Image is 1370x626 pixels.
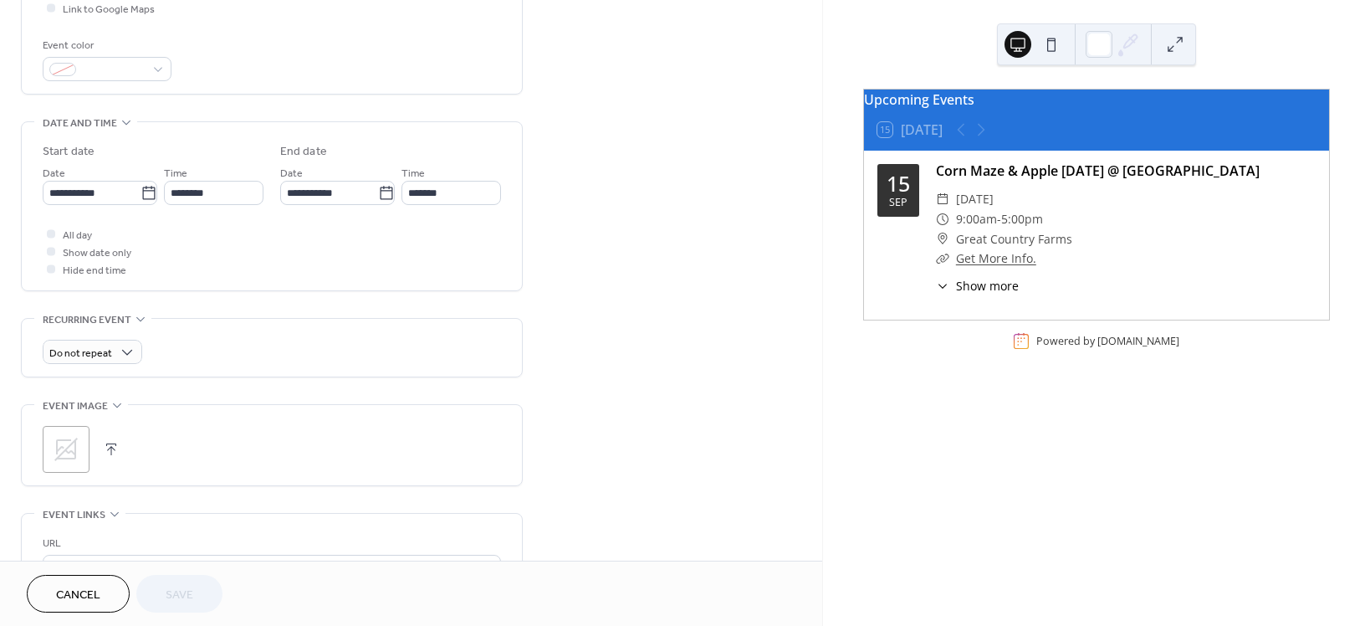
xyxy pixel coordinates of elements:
[280,165,303,182] span: Date
[43,143,95,161] div: Start date
[43,37,168,54] div: Event color
[936,277,949,295] div: ​
[956,277,1019,295] span: Show more
[864,90,1329,110] div: Upcoming Events
[63,227,92,244] span: All day
[956,250,1036,266] a: Get More Info.
[936,229,949,249] div: ​
[43,165,65,182] span: Date
[936,162,1260,180] a: Corn Maze & Apple [DATE] @ [GEOGRAPHIC_DATA]
[936,209,949,229] div: ​
[43,535,498,552] div: URL
[43,426,89,473] div: ;
[63,262,126,280] span: Hide end time
[1036,334,1179,348] div: Powered by
[63,244,131,262] span: Show date only
[43,115,117,132] span: Date and time
[1001,209,1043,229] span: 5:00pm
[43,398,108,415] span: Event image
[49,344,112,363] span: Do not repeat
[401,165,425,182] span: Time
[27,575,130,613] button: Cancel
[956,209,997,229] span: 9:00am
[164,165,187,182] span: Time
[56,587,100,604] span: Cancel
[887,173,910,194] div: 15
[43,311,131,329] span: Recurring event
[43,506,105,524] span: Event links
[63,1,155,18] span: Link to Google Maps
[889,198,907,208] div: Sep
[936,189,949,209] div: ​
[997,209,1001,229] span: -
[1097,334,1179,348] a: [DOMAIN_NAME]
[956,189,994,209] span: [DATE]
[280,143,327,161] div: End date
[956,229,1072,249] span: Great Country Farms
[936,277,1019,295] button: ​Show more
[936,249,949,269] div: ​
